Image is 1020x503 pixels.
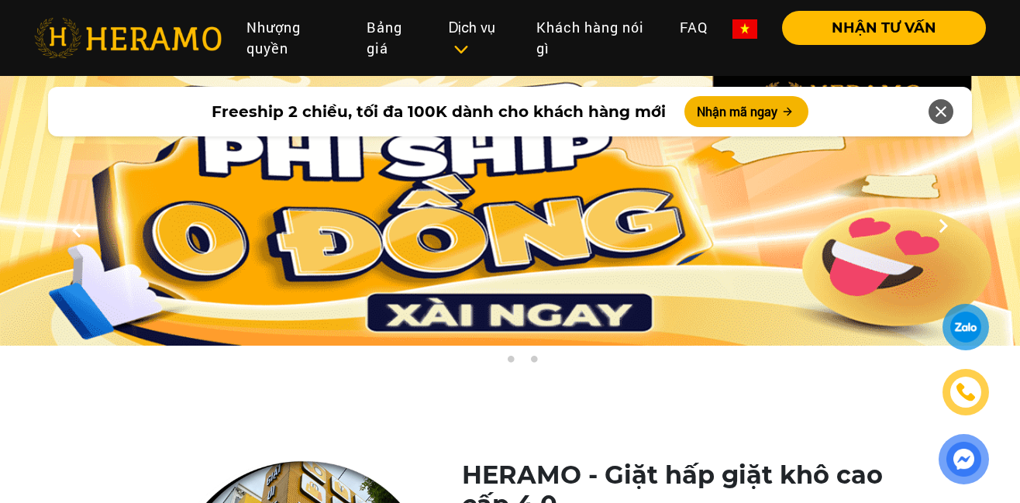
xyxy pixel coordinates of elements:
[667,11,720,44] a: FAQ
[234,11,353,65] a: Nhượng quyền
[453,42,469,57] img: subToggleIcon
[782,11,986,45] button: NHẬN TƯ VẤN
[684,96,808,127] button: Nhận mã ngay
[34,18,222,58] img: heramo-logo.png
[524,11,667,65] a: Khách hàng nói gì
[212,100,666,123] span: Freeship 2 chiều, tối đa 100K dành cho khách hàng mới
[479,355,494,370] button: 1
[449,17,512,59] div: Dịch vụ
[354,11,436,65] a: Bảng giá
[770,21,986,35] a: NHẬN TƯ VẤN
[732,19,757,39] img: vn-flag.png
[502,355,518,370] button: 2
[945,371,987,413] a: phone-icon
[957,384,975,401] img: phone-icon
[526,355,541,370] button: 3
